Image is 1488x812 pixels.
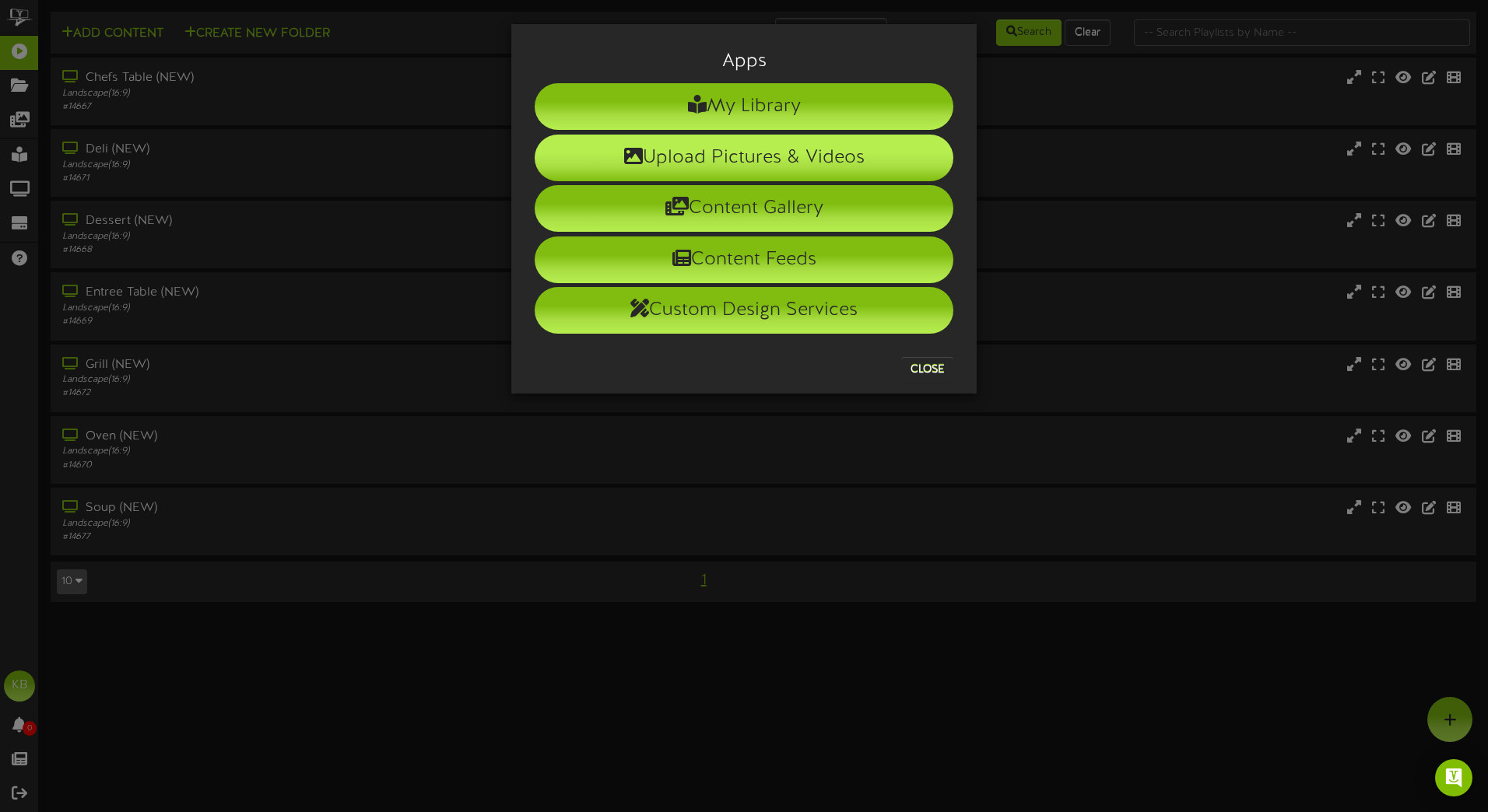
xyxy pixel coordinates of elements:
div: Open Intercom Messenger [1435,759,1472,796]
button: Close [901,357,953,382]
li: Content Gallery [535,185,953,232]
li: Upload Pictures & Videos [535,135,953,181]
h3: Apps [535,51,953,72]
li: Content Feeds [535,236,953,283]
li: My Library [535,83,953,130]
li: Custom Design Services [535,287,953,334]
